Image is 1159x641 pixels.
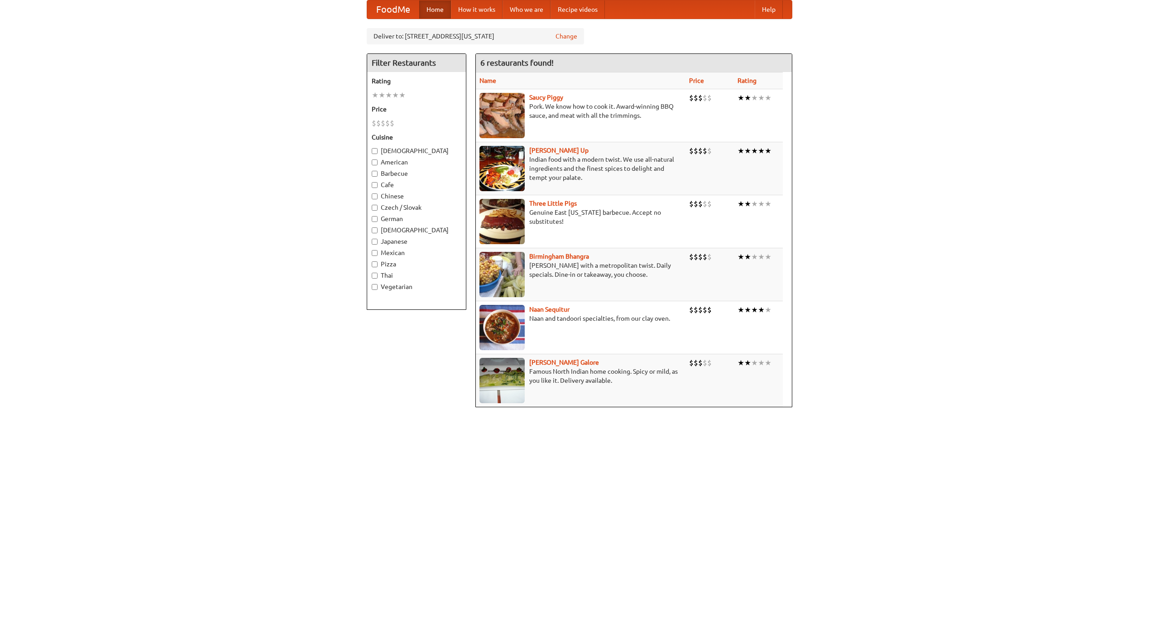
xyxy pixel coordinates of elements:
[744,305,751,315] li: ★
[503,0,551,19] a: Who we are
[765,199,771,209] li: ★
[703,305,707,315] li: $
[372,77,461,86] h5: Rating
[703,252,707,262] li: $
[707,93,712,103] li: $
[744,358,751,368] li: ★
[372,105,461,114] h5: Price
[758,93,765,103] li: ★
[529,147,589,154] a: [PERSON_NAME] Up
[751,146,758,156] li: ★
[529,94,563,101] a: Saucy Piggy
[751,252,758,262] li: ★
[758,252,765,262] li: ★
[765,93,771,103] li: ★
[738,77,757,84] a: Rating
[689,358,694,368] li: $
[372,182,378,188] input: Cafe
[372,214,461,223] label: German
[744,146,751,156] li: ★
[479,208,682,226] p: Genuine East [US_STATE] barbecue. Accept no substitutes!
[479,146,525,191] img: curryup.jpg
[694,146,698,156] li: $
[367,28,584,44] div: Deliver to: [STREET_ADDRESS][US_STATE]
[698,252,703,262] li: $
[707,146,712,156] li: $
[758,358,765,368] li: ★
[372,239,378,245] input: Japanese
[551,0,605,19] a: Recipe videos
[479,77,496,84] a: Name
[765,252,771,262] li: ★
[372,227,378,233] input: [DEMOGRAPHIC_DATA]
[372,250,378,256] input: Mexican
[390,118,394,128] li: $
[689,305,694,315] li: $
[372,260,461,269] label: Pizza
[698,358,703,368] li: $
[479,305,525,350] img: naansequitur.jpg
[372,159,378,165] input: American
[698,146,703,156] li: $
[738,146,744,156] li: ★
[556,32,577,41] a: Change
[385,90,392,100] li: ★
[689,93,694,103] li: $
[372,271,461,280] label: Thai
[689,252,694,262] li: $
[694,199,698,209] li: $
[385,118,390,128] li: $
[529,359,599,366] a: [PERSON_NAME] Galore
[378,90,385,100] li: ★
[689,146,694,156] li: $
[479,314,682,323] p: Naan and tandoori specialties, from our clay oven.
[738,199,744,209] li: ★
[694,93,698,103] li: $
[372,133,461,142] h5: Cuisine
[765,358,771,368] li: ★
[367,0,419,19] a: FoodMe
[367,54,466,72] h4: Filter Restaurants
[698,93,703,103] li: $
[479,252,525,297] img: bhangra.jpg
[419,0,451,19] a: Home
[479,155,682,182] p: Indian food with a modern twist. We use all-natural ingredients and the finest spices to delight ...
[372,205,378,211] input: Czech / Slovak
[744,252,751,262] li: ★
[372,282,461,291] label: Vegetarian
[755,0,783,19] a: Help
[529,200,577,207] a: Three Little Pigs
[399,90,406,100] li: ★
[479,261,682,279] p: [PERSON_NAME] with a metropolitan twist. Daily specials. Dine-in or takeaway, you choose.
[707,305,712,315] li: $
[765,146,771,156] li: ★
[758,146,765,156] li: ★
[529,253,589,260] a: Birmingham Bhangra
[738,93,744,103] li: ★
[372,146,461,155] label: [DEMOGRAPHIC_DATA]
[751,305,758,315] li: ★
[703,93,707,103] li: $
[381,118,385,128] li: $
[738,358,744,368] li: ★
[689,77,704,84] a: Price
[372,148,378,154] input: [DEMOGRAPHIC_DATA]
[751,358,758,368] li: ★
[372,90,378,100] li: ★
[698,199,703,209] li: $
[529,306,570,313] a: Naan Sequitur
[758,199,765,209] li: ★
[479,358,525,403] img: currygalore.jpg
[372,158,461,167] label: American
[479,93,525,138] img: saucy.jpg
[372,226,461,235] label: [DEMOGRAPHIC_DATA]
[372,171,378,177] input: Barbecue
[765,305,771,315] li: ★
[372,193,378,199] input: Chinese
[372,284,378,290] input: Vegetarian
[479,367,682,385] p: Famous North Indian home cooking. Spicy or mild, as you like it. Delivery available.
